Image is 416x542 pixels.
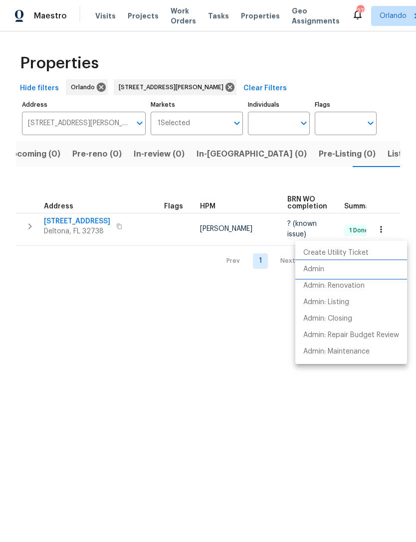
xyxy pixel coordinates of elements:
[303,314,352,324] p: Admin: Closing
[303,264,324,275] p: Admin
[303,248,369,258] p: Create Utility Ticket
[303,297,349,308] p: Admin: Listing
[303,347,370,357] p: Admin: Maintenance
[303,281,365,291] p: Admin: Renovation
[303,330,399,341] p: Admin: Repair Budget Review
